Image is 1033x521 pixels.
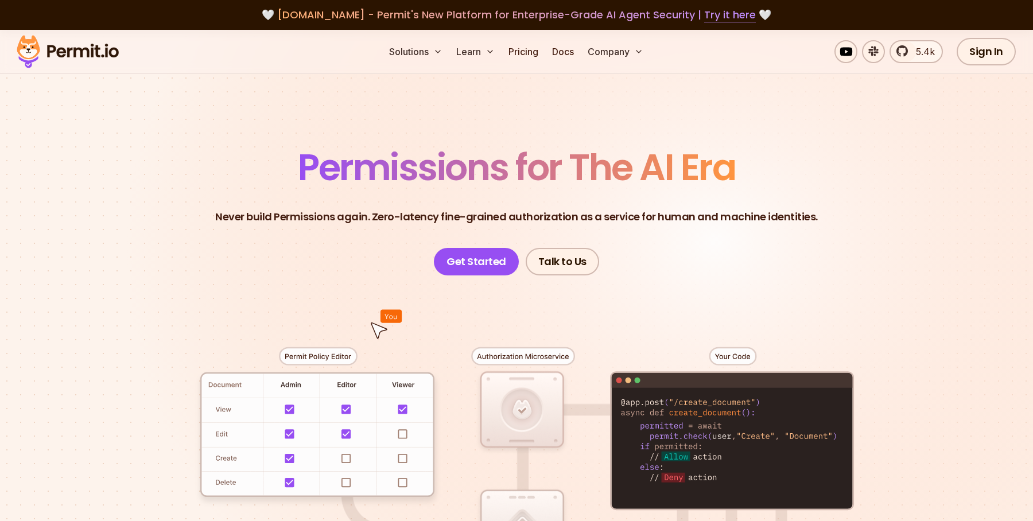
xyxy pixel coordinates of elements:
[434,248,519,275] a: Get Started
[909,45,935,59] span: 5.4k
[526,248,599,275] a: Talk to Us
[504,40,543,63] a: Pricing
[277,7,756,22] span: [DOMAIN_NAME] - Permit's New Platform for Enterprise-Grade AI Agent Security |
[298,142,735,193] span: Permissions for The AI Era
[215,209,818,225] p: Never build Permissions again. Zero-latency fine-grained authorization as a service for human and...
[11,32,124,71] img: Permit logo
[704,7,756,22] a: Try it here
[583,40,648,63] button: Company
[385,40,447,63] button: Solutions
[28,7,1005,23] div: 🤍 🤍
[890,40,943,63] a: 5.4k
[547,40,578,63] a: Docs
[452,40,499,63] button: Learn
[957,38,1016,65] a: Sign In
